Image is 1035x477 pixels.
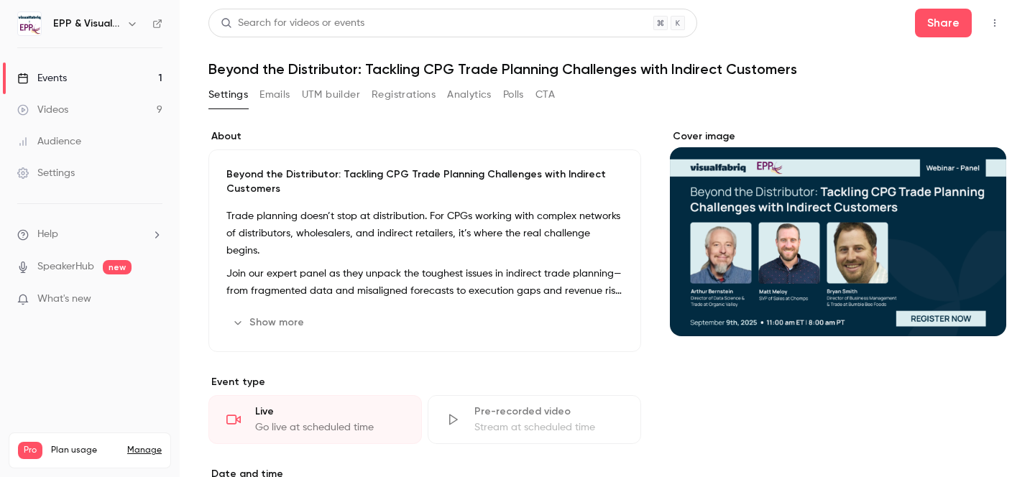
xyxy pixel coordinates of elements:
div: Search for videos or events [221,16,364,31]
p: Event type [208,375,641,389]
span: Pro [18,442,42,459]
p: Trade planning doesn’t stop at distribution. For CPGs working with complex networks of distributo... [226,208,623,259]
span: Plan usage [51,445,119,456]
div: Videos [17,103,68,117]
p: Beyond the Distributor: Tackling CPG Trade Planning Challenges with Indirect Customers [226,167,623,196]
button: Polls [503,83,524,106]
img: EPP & Visualfabriq [18,12,41,35]
div: Stream at scheduled time [474,420,623,435]
div: Pre-recorded videoStream at scheduled time [428,395,641,444]
a: Manage [127,445,162,456]
label: About [208,129,641,144]
button: Show more [226,311,313,334]
div: Events [17,71,67,85]
div: Live [255,404,404,419]
p: Join our expert panel as they unpack the toughest issues in indirect trade planning—from fragment... [226,265,623,300]
section: Cover image [670,129,1006,336]
h1: Beyond the Distributor: Tackling CPG Trade Planning Challenges with Indirect Customers [208,60,1006,78]
iframe: Noticeable Trigger [145,293,162,306]
div: Go live at scheduled time [255,420,404,435]
button: CTA [535,83,555,106]
button: Emails [259,83,290,106]
div: Pre-recorded video [474,404,623,419]
a: SpeakerHub [37,259,94,274]
div: LiveGo live at scheduled time [208,395,422,444]
button: Registrations [372,83,436,106]
div: Settings [17,166,75,180]
span: new [103,260,132,274]
span: What's new [37,292,91,307]
label: Cover image [670,129,1006,144]
button: Share [915,9,972,37]
li: help-dropdown-opener [17,227,162,242]
h6: EPP & Visualfabriq [53,17,121,31]
span: Help [37,227,58,242]
div: Audience [17,134,81,149]
button: UTM builder [302,83,360,106]
button: Analytics [447,83,492,106]
button: Settings [208,83,248,106]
